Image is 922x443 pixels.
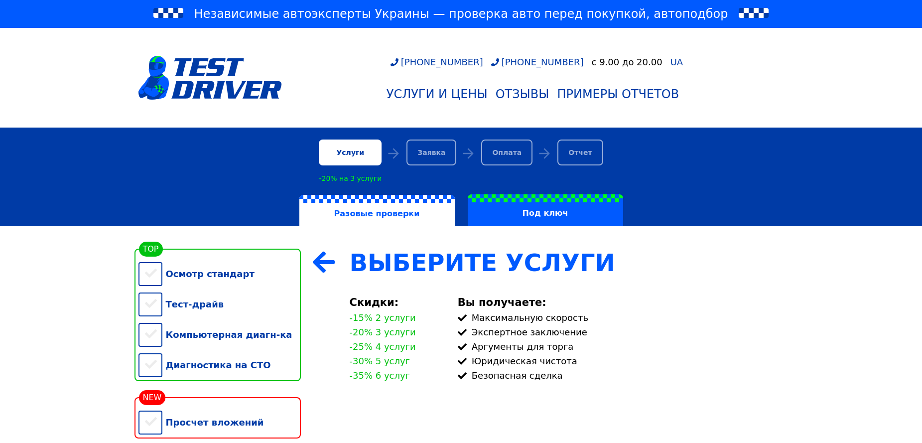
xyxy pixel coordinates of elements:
div: Юридическая чистота [458,356,784,366]
div: -20% на 3 услуги [319,174,382,182]
div: -30% 5 услуг [350,356,416,366]
div: -20% 3 услуги [350,327,416,337]
a: Под ключ [461,194,630,226]
div: -35% 6 услуг [350,370,416,381]
div: Заявка [406,140,456,165]
a: UA [670,58,683,67]
img: logotype [138,56,282,100]
div: Вы получаете: [458,296,784,308]
div: c 9.00 до 20.00 [592,57,662,67]
div: Аргументы для торга [458,341,784,352]
div: Услуги и цены [387,87,488,101]
a: [PHONE_NUMBER] [391,57,483,67]
div: Выберите Услуги [350,249,784,277]
label: Под ключ [468,194,623,226]
div: Максимальную скорость [458,312,784,323]
a: [PHONE_NUMBER] [491,57,584,67]
div: Экспертное заключение [458,327,784,337]
div: Примеры отчетов [557,87,679,101]
div: Безопасная сделка [458,370,784,381]
a: Отзывы [492,83,553,105]
div: Просчет вложений [138,407,301,438]
a: Услуги и цены [383,83,492,105]
div: -15% 2 услуги [350,312,416,323]
span: Независимые автоэксперты Украины — проверка авто перед покупкой, автоподбор [194,6,728,22]
div: Отчет [557,140,603,165]
div: Отзывы [496,87,549,101]
div: Компьютерная диагн-ка [138,319,301,350]
div: Скидки: [350,296,446,308]
div: Услуги [319,140,382,165]
div: Тест-драйв [138,289,301,319]
a: Примеры отчетов [553,83,683,105]
span: UA [670,57,683,67]
div: Диагностика на СТО [138,350,301,380]
label: Разовые проверки [299,195,455,227]
div: Оплата [481,140,532,165]
div: Осмотр стандарт [138,259,301,289]
div: -25% 4 услуги [350,341,416,352]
